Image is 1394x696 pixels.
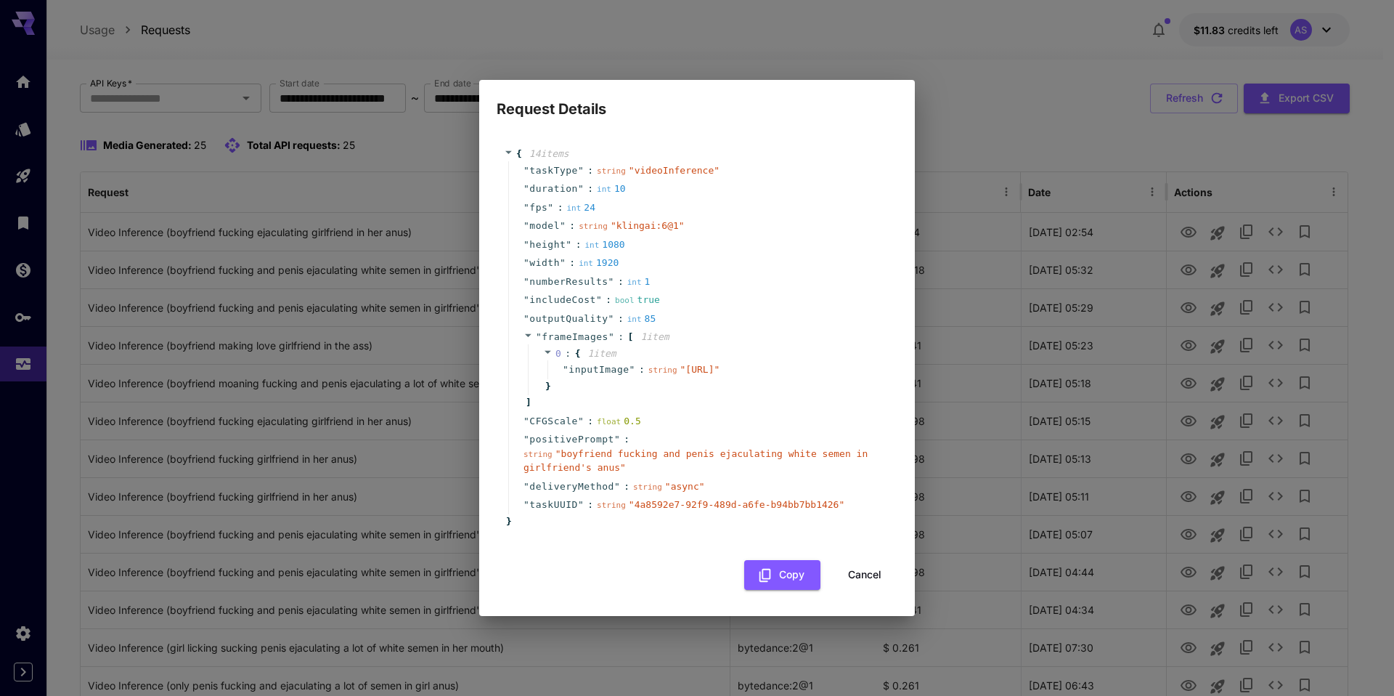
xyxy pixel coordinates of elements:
div: 85 [627,312,656,326]
span: inputImage [568,363,629,377]
span: " [608,276,614,287]
span: " 4a8592e7-92f9-489d-a6fe-b94bb7bb1426 " [629,499,844,510]
span: " [578,183,584,194]
span: " [578,499,584,510]
span: " [523,276,529,287]
span: : [587,414,593,429]
span: : [587,498,593,512]
span: " [629,364,635,375]
span: taskType [529,163,578,178]
div: 1 [627,275,651,289]
span: int [627,278,642,287]
span: deliveryMethod [529,479,614,494]
span: string [523,450,553,459]
div: 1920 [579,256,619,270]
span: float [597,417,621,426]
span: " [578,416,584,426]
span: " [523,499,529,510]
span: positivePrompt [529,432,614,447]
span: string [633,482,662,492]
span: " [523,239,529,250]
span: " [560,220,566,231]
span: } [504,514,512,529]
span: int [579,259,593,268]
span: " [608,313,614,324]
span: width [529,256,560,270]
span: : [639,363,645,377]
span: includeCost [529,293,596,307]
span: 0 [555,348,561,359]
span: : [565,347,571,361]
span: 1 item [640,331,669,342]
span: taskUUID [529,498,578,512]
span: [ [628,330,634,344]
span: " [563,364,568,375]
div: 1080 [584,238,624,252]
span: : [618,312,624,326]
span: " [523,313,529,324]
span: " videoInference " [629,165,720,176]
span: " [523,434,529,445]
span: " [523,165,529,176]
span: height [529,238,566,252]
span: duration [529,182,578,196]
span: { [575,347,581,361]
span: " [566,239,571,250]
span: string [648,365,677,375]
span: " [614,481,620,492]
span: int [627,315,642,324]
span: " [536,331,542,342]
span: : [576,238,582,252]
span: " klingai:6@1 " [611,220,685,231]
span: " [547,202,553,213]
span: } [543,379,551,394]
div: true [615,293,660,307]
span: outputQuality [529,312,608,326]
span: model [529,219,560,233]
span: string [597,166,626,176]
button: Cancel [832,560,897,590]
span: numberResults [529,275,608,289]
span: 1 item [587,348,616,359]
span: " [523,183,529,194]
span: { [516,147,522,161]
span: " [523,481,529,492]
span: : [618,275,624,289]
span: " [596,294,602,305]
span: " [578,165,584,176]
span: " [523,220,529,231]
span: " [URL] " [680,364,720,375]
span: : [569,219,575,233]
span: " [523,416,529,426]
span: fps [529,201,547,215]
span: " [608,331,614,342]
span: int [566,203,581,213]
span: int [597,185,611,194]
div: 24 [566,201,595,215]
span: : [569,256,575,270]
span: : [618,330,624,344]
span: frameImages [542,331,608,342]
div: 10 [597,182,626,196]
span: CFGScale [529,414,578,429]
span: 14 item s [529,148,569,159]
span: : [558,201,563,215]
span: string [579,222,608,231]
span: : [624,479,629,494]
span: " boyfriend fucking and penis ejaculating white semen in girlfriend's anus " [523,448,868,474]
div: 0.5 [597,414,641,429]
span: " [560,257,566,268]
button: Copy [744,560,820,590]
span: " async " [665,481,705,492]
span: : [587,182,593,196]
h2: Request Details [479,80,915,121]
span: " [614,434,620,445]
span: : [587,163,593,178]
span: : [606,293,611,307]
span: string [597,501,626,510]
span: int [584,240,599,250]
span: bool [615,296,635,305]
span: : [624,432,629,447]
span: " [523,202,529,213]
span: ] [523,395,531,410]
